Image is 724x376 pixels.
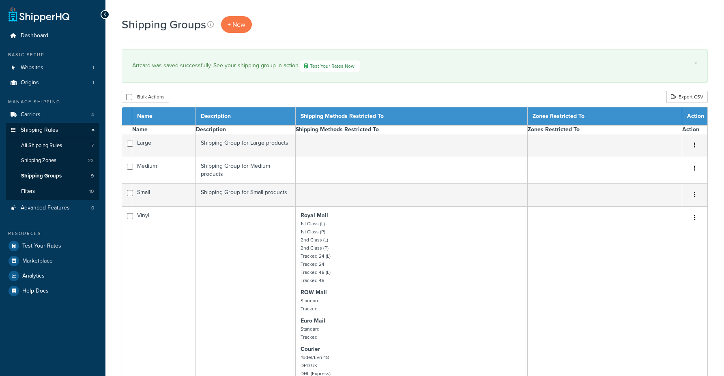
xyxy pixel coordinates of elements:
strong: Courier [301,345,320,353]
td: Large [132,134,196,157]
a: Help Docs [6,284,99,298]
a: Test Your Rates Now! [300,60,360,72]
strong: Euro Mail [301,316,325,325]
a: ShipperHQ Home [9,6,69,22]
strong: Royal Mail [301,211,328,220]
th: Zones Restricted To [528,107,682,126]
span: Dashboard [21,32,48,39]
span: Test Your Rates [22,243,61,250]
span: Shipping Groups [21,173,62,179]
span: All Shipping Rules [21,142,62,149]
a: Origins 1 [6,75,99,90]
span: Shipping Rules [21,127,58,134]
span: Carriers [21,111,41,118]
button: Bulk Actions [122,91,169,103]
a: Shipping Groups 9 [6,169,99,184]
a: × [694,60,697,66]
a: Analytics [6,269,99,283]
li: Filters [6,184,99,199]
span: Filters [21,188,35,195]
strong: ROW Mail [301,288,327,297]
li: Shipping Groups [6,169,99,184]
div: Manage Shipping [6,98,99,105]
th: Action [682,126,708,134]
td: Medium [132,157,196,184]
a: Advanced Features 0 [6,201,99,216]
th: Action [682,107,708,126]
small: Standard Tracked [301,297,320,312]
td: Small [132,184,196,207]
a: Carriers 4 [6,107,99,122]
a: + New [221,16,252,33]
div: Artcard was saved successfully. See your shipping group in action [132,60,697,72]
span: Origins [21,79,39,86]
span: 4 [91,111,94,118]
span: Help Docs [22,288,49,295]
a: Filters 10 [6,184,99,199]
li: Carriers [6,107,99,122]
a: Shipping Rules [6,123,99,138]
div: Basic Setup [6,51,99,58]
a: Shipping Zones 23 [6,153,99,168]
span: + New [228,20,245,29]
span: Advanced Features [21,205,70,211]
th: Zones Restricted To [528,126,682,134]
a: All Shipping Rules 7 [6,138,99,153]
th: Name [132,107,196,126]
a: Marketplace [6,254,99,268]
span: 9 [91,173,94,179]
a: Dashboard [6,28,99,43]
th: Shipping Methods Restricted To [296,126,528,134]
span: Marketplace [22,258,53,265]
a: Websites 1 [6,60,99,75]
span: 0 [91,205,94,211]
th: Name [132,126,196,134]
span: 1 [92,79,94,86]
h1: Shipping Groups [122,17,206,32]
span: 1 [92,64,94,71]
td: Shipping Group for Small products [196,184,295,207]
span: 10 [89,188,94,195]
span: Websites [21,64,43,71]
a: Export CSV [666,91,708,103]
li: Websites [6,60,99,75]
th: Description [196,126,295,134]
li: Advanced Features [6,201,99,216]
a: Test Your Rates [6,239,99,253]
div: Resources [6,230,99,237]
small: 1st Class (L) 1st Class (P) 2nd Class (L) 2nd Class (P) Tracked 24 (L) Tracked 24 Tracked 48 (L) ... [301,220,331,284]
span: 23 [88,157,94,164]
th: Shipping Methods Restricted To [296,107,528,126]
small: Standard Tracked [301,325,320,341]
span: Analytics [22,273,45,280]
li: Shipping Zones [6,153,99,168]
li: All Shipping Rules [6,138,99,153]
td: Shipping Group for Medium products [196,157,295,184]
span: Shipping Zones [21,157,56,164]
span: 7 [91,142,94,149]
th: Description [196,107,295,126]
li: Shipping Rules [6,123,99,200]
li: Origins [6,75,99,90]
td: Shipping Group for Large products [196,134,295,157]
